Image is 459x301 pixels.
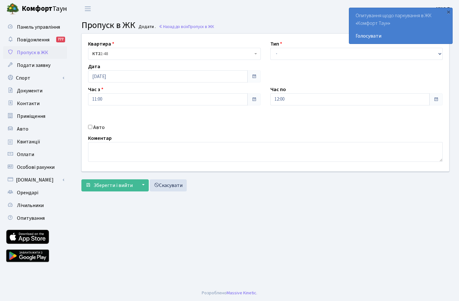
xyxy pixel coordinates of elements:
[202,290,257,297] div: Розроблено .
[3,123,67,135] a: Авто
[3,97,67,110] a: Контакти
[150,179,187,191] a: Скасувати
[270,40,282,48] label: Тип
[349,8,452,44] div: Опитування щодо паркування в ЖК «Комфорт Таун»
[88,40,114,48] label: Квартира
[3,199,67,212] a: Лічильники
[188,24,214,30] span: Пропуск в ЖК
[17,49,48,56] span: Пропуск в ЖК
[3,33,67,46] a: Повідомлення777
[356,32,446,40] a: Голосувати
[81,19,135,32] span: Пропуск в ЖК
[88,86,103,93] label: Час з
[436,5,451,12] b: УНО Р.
[88,134,112,142] label: Коментар
[81,179,137,191] button: Зберегти і вийти
[6,3,19,15] img: logo.png
[3,46,67,59] a: Пропуск в ЖК
[3,148,67,161] a: Оплати
[88,63,100,70] label: Дата
[3,186,67,199] a: Орендарі
[3,174,67,186] a: [DOMAIN_NAME]
[270,86,286,93] label: Час по
[227,290,256,296] a: Massive Kinetic
[17,202,44,209] span: Лічильники
[3,212,67,225] a: Опитування
[17,215,45,222] span: Опитування
[436,5,451,13] a: УНО Р.
[17,24,60,31] span: Панель управління
[137,24,156,30] small: Додати .
[17,125,28,133] span: Авто
[88,48,261,60] span: <b>КТ2</b>&nbsp;&nbsp;&nbsp;2-48
[3,59,67,72] a: Подати заявку
[17,36,49,43] span: Повідомлення
[445,9,452,15] div: ×
[17,151,34,158] span: Оплати
[22,4,67,14] span: Таун
[3,72,67,84] a: Спорт
[3,21,67,33] a: Панель управління
[17,87,42,94] span: Документи
[3,110,67,123] a: Приміщення
[92,51,100,57] b: КТ2
[17,164,55,171] span: Особові рахунки
[17,189,38,196] span: Орендарі
[3,135,67,148] a: Квитанції
[94,182,133,189] span: Зберегти і вийти
[3,161,67,174] a: Особові рахунки
[56,37,65,42] div: 777
[17,138,40,145] span: Квитанції
[80,4,96,14] button: Переключити навігацію
[92,51,253,57] span: <b>КТ2</b>&nbsp;&nbsp;&nbsp;2-48
[17,113,45,120] span: Приміщення
[17,100,40,107] span: Контакти
[3,84,67,97] a: Документи
[17,62,50,69] span: Подати заявку
[22,4,52,14] b: Комфорт
[159,24,214,30] a: Назад до всіхПропуск в ЖК
[93,124,105,131] label: Авто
